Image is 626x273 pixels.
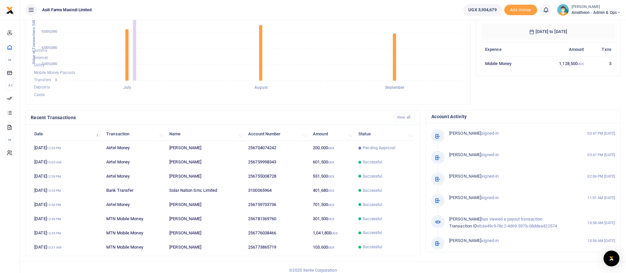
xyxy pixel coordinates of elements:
[31,212,103,226] td: [DATE]
[328,217,334,221] small: UGX
[328,246,334,249] small: UGX
[6,6,14,14] img: logo-small
[166,184,245,198] td: Solar Nation Smc Limited
[34,78,51,82] span: Transfers
[245,155,309,169] td: 256759998343
[40,7,94,13] span: Asili Farms Masindi Limited
[355,127,415,141] th: Status: activate to sort column ascending
[449,174,481,179] span: [PERSON_NAME]
[587,220,615,226] small: 10:58 AM [DATE]
[31,127,103,141] th: Date: activate to sort column descending
[449,223,477,228] span: Transaction ID
[103,169,166,184] td: Airtel Money
[309,240,355,254] td: 103,600
[577,62,584,66] small: UGX
[34,92,45,97] span: Cards
[5,54,14,65] li: M
[47,203,61,207] small: 12:50 PM
[449,130,574,137] p: signed-in
[166,198,245,212] td: [PERSON_NAME]
[166,155,245,169] td: [PERSON_NAME]
[31,226,103,240] td: [DATE]
[103,226,166,240] td: MTN Mobile Money
[587,174,615,179] small: 02:06 PM [DATE]
[42,30,57,34] tspan: 9,000,000
[604,251,619,266] div: Open Intercom Messenger
[331,231,338,235] small: UGX
[463,4,501,16] a: UGX 3,934,679
[394,113,415,122] a: View all
[166,212,245,226] td: [PERSON_NAME]
[5,80,14,91] li: Ac
[588,42,615,56] th: Txns
[103,198,166,212] td: Airtel Money
[363,188,382,193] span: Successful
[34,70,75,75] span: Mobile Money Payouts
[449,195,481,200] span: [PERSON_NAME]
[309,155,355,169] td: 601,500
[328,203,334,207] small: UGX
[481,42,536,56] th: Expense
[245,141,309,155] td: 256704074242
[123,85,131,90] tspan: July
[245,169,309,184] td: 256755008728
[449,237,574,244] p: signed-in
[587,195,615,201] small: 11:01 AM [DATE]
[504,5,537,16] span: Add money
[166,141,245,155] td: [PERSON_NAME]
[449,152,481,157] span: [PERSON_NAME]
[47,231,61,235] small: 12:45 PM
[103,184,166,198] td: Bank Transfer
[31,114,389,121] h4: Recent Transactions
[166,226,245,240] td: [PERSON_NAME]
[34,85,50,90] span: Deposits
[103,127,166,141] th: Transaction: activate to sort column ascending
[103,155,166,169] td: Airtel Money
[363,230,382,236] span: Successful
[572,10,621,16] span: Amatheon - Admin & Ops
[481,56,536,70] td: Mobile Money
[245,212,309,226] td: 256781369760
[587,238,615,244] small: 10:56 AM [DATE]
[245,127,309,141] th: Account Number: activate to sort column ascending
[309,198,355,212] td: 701,500
[31,169,103,184] td: [DATE]
[363,145,395,151] span: Pending Approval
[572,4,621,10] small: [PERSON_NAME]
[5,134,14,145] li: M
[42,46,57,50] tspan: 6,000,000
[31,141,103,155] td: [DATE]
[47,189,61,192] small: 12:55 PM
[557,4,621,16] a: profile-user [PERSON_NAME] Amatheon - Admin & Ops
[166,127,245,141] th: Name: activate to sort column ascending
[47,146,61,150] small: 12:33 PM
[245,240,309,254] td: 256773865719
[309,169,355,184] td: 551,500
[6,7,14,12] a: logo-small logo-large logo-large
[47,217,61,221] small: 12:49 PM
[449,238,481,243] span: [PERSON_NAME]
[32,15,36,64] text: Value of Transactions (UGX )
[536,56,588,70] td: 1,128,500
[103,141,166,155] td: Airtel Money
[363,216,382,222] span: Successful
[536,42,588,56] th: Amount
[47,175,61,178] small: 12:59 PM
[449,131,481,136] span: [PERSON_NAME]
[461,4,504,16] li: Wallet ballance
[31,155,103,169] td: [DATE]
[245,198,309,212] td: 256759733736
[166,169,245,184] td: [PERSON_NAME]
[245,226,309,240] td: 256776038466
[363,159,382,165] span: Successful
[588,56,615,70] td: 3
[328,146,334,150] small: UGX
[254,85,268,90] tspan: August
[166,240,245,254] td: [PERSON_NAME]
[328,175,334,178] small: UGX
[449,216,574,230] p: has viewed a payout transaction ebaa49c9-f8c2-4d69-597b-08ddea422574
[587,152,615,158] small: 03:47 PM [DATE]
[587,131,615,136] small: 03:47 PM [DATE]
[42,62,57,66] tspan: 3,000,000
[449,173,574,180] p: signed-in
